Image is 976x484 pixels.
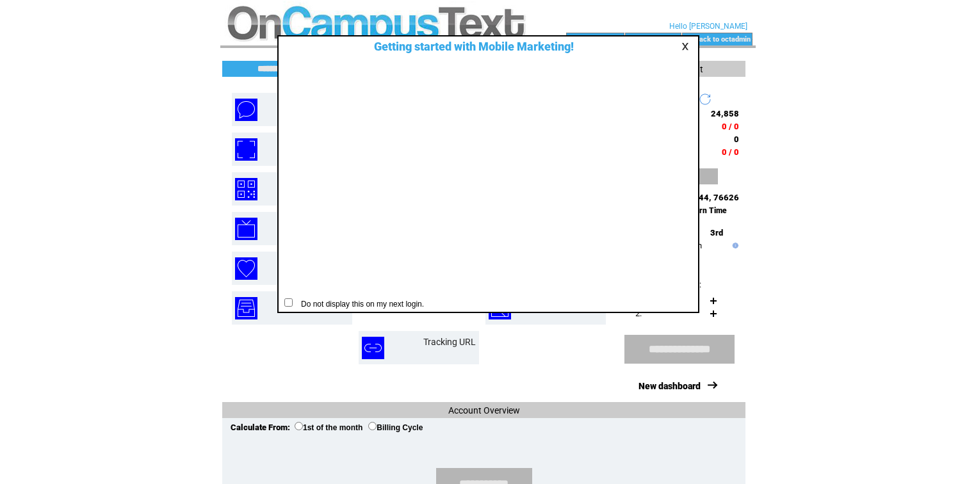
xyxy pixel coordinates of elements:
[722,147,739,157] span: 0 / 0
[580,35,590,45] img: account_icon.gif
[235,138,257,161] img: mobile-coupons.png
[635,309,642,318] span: 2.
[669,22,747,31] span: Hello [PERSON_NAME]
[231,423,290,432] span: Calculate From:
[235,178,257,200] img: qr-codes.png
[734,134,739,144] span: 0
[235,218,257,240] img: text-to-screen.png
[710,228,723,238] span: 3rd
[368,422,377,430] input: Billing Cycle
[361,40,574,53] span: Getting started with Mobile Marketing!
[295,423,362,432] label: 1st of the month
[235,99,257,121] img: text-blast.png
[638,381,701,391] a: New dashboard
[448,405,520,415] span: Account Overview
[729,243,738,248] img: help.gif
[631,35,641,45] img: contact_us_icon.gif
[683,193,739,202] span: 71444, 76626
[423,337,476,347] a: Tracking URL
[295,422,303,430] input: 1st of the month
[295,300,424,309] span: Do not display this on my next login.
[711,109,739,118] span: 24,858
[235,257,257,280] img: birthday-wishes.png
[684,35,694,45] img: backArrow.gif
[362,337,384,359] img: tracking-url.png
[695,35,751,44] a: Back to octadmin
[235,297,257,319] img: inbox.png
[680,206,727,215] span: Eastern Time
[368,423,423,432] label: Billing Cycle
[722,122,739,131] span: 0 / 0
